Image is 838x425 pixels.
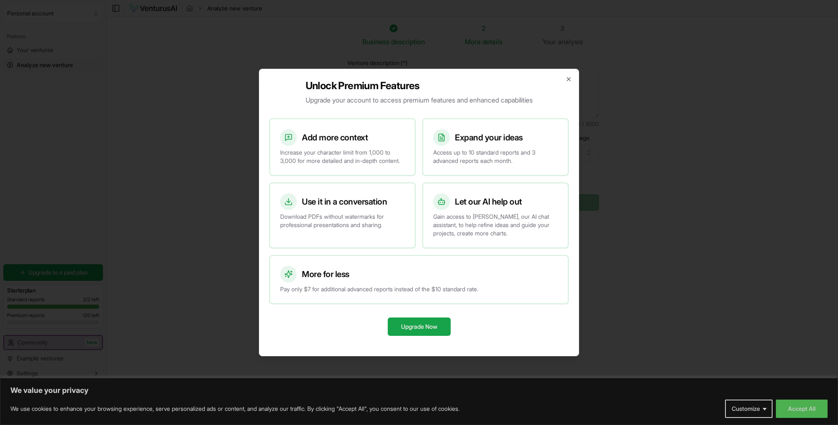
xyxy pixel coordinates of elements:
p: Upgrade your account to access premium features and enhanced capabilities [306,95,533,105]
p: Gain access to [PERSON_NAME], our AI chat assistant, to help refine ideas and guide your projects... [433,212,558,237]
p: Pay only $7 for additional advanced reports instead of the $10 standard rate. [280,285,558,293]
p: Access up to 10 standard reports and 3 advanced reports each month. [433,148,558,165]
h3: Use it in a conversation [302,196,387,207]
p: Increase your character limit from 1,000 to 3,000 for more detailed and in-depth content. [280,148,405,165]
h3: More for less [302,268,349,280]
h3: Add more context [302,132,368,143]
h3: Expand your ideas [455,132,523,143]
h2: Unlock Premium Features [306,79,533,92]
h3: Let our AI help out [455,196,522,207]
button: Upgrade Now [388,317,451,336]
p: Download PDFs without watermarks for professional presentations and sharing. [280,212,405,229]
